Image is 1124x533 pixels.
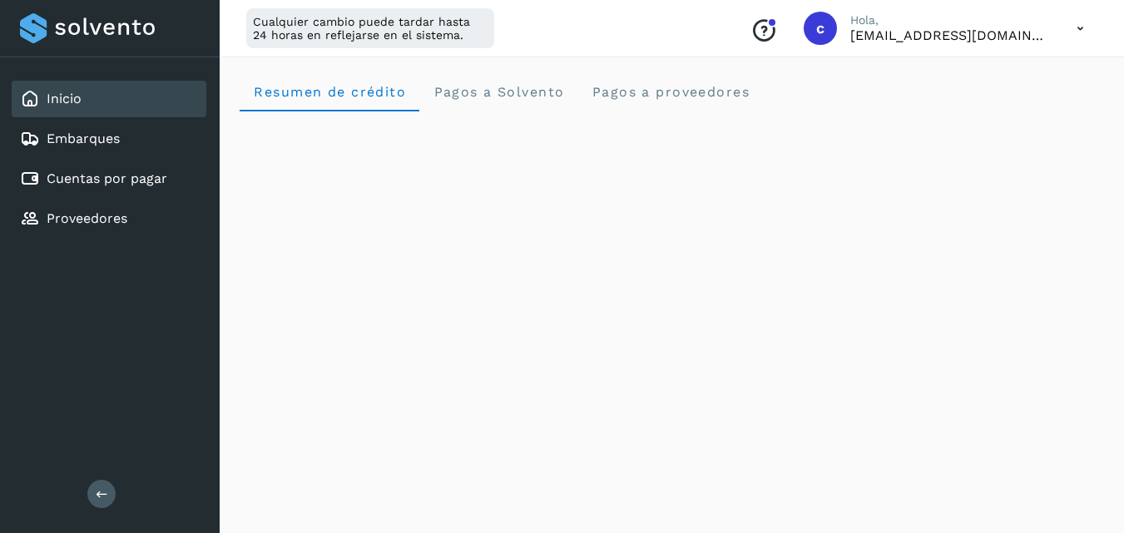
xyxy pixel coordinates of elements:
[12,81,206,117] div: Inicio
[47,91,82,106] a: Inicio
[12,160,206,197] div: Cuentas por pagar
[12,200,206,237] div: Proveedores
[47,210,127,226] a: Proveedores
[47,131,120,146] a: Embarques
[47,170,167,186] a: Cuentas por pagar
[12,121,206,157] div: Embarques
[591,84,750,100] span: Pagos a proveedores
[253,84,406,100] span: Resumen de crédito
[850,27,1050,43] p: contabilidad5@easo.com
[433,84,564,100] span: Pagos a Solvento
[246,8,494,48] div: Cualquier cambio puede tardar hasta 24 horas en reflejarse en el sistema.
[850,13,1050,27] p: Hola,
